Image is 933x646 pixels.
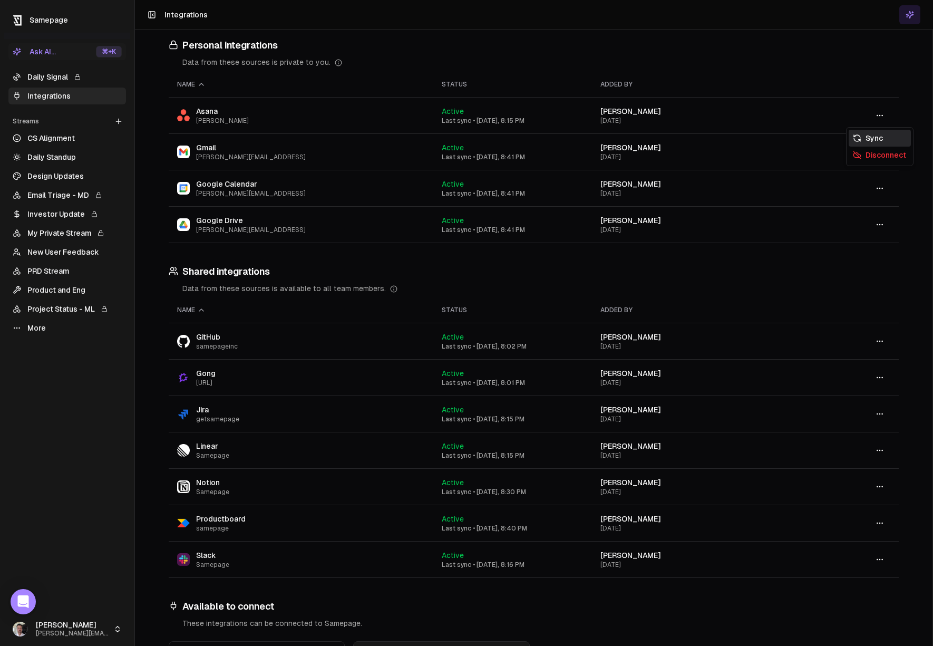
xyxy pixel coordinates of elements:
[8,130,126,147] a: CS Alignment
[196,215,306,226] span: Google Drive
[8,244,126,261] a: New User Feedback
[177,335,190,347] img: GitHub
[169,599,899,614] h3: Available to connect
[8,301,126,317] a: Project Status - ML
[442,379,584,387] div: Last sync • [DATE], 8:01 PM
[600,369,661,378] span: [PERSON_NAME]
[600,143,661,152] span: [PERSON_NAME]
[177,480,190,493] img: Notion
[182,57,899,68] div: Data from these sources is private to you.
[442,488,584,496] div: Last sync • [DATE], 8:30 PM
[442,333,464,341] span: Active
[164,9,208,20] h1: Integrations
[13,46,56,57] div: Ask AI...
[196,415,239,423] span: getsamepage
[196,189,306,198] span: [PERSON_NAME][EMAIL_ADDRESS]
[600,451,795,460] div: [DATE]
[442,80,584,89] div: Status
[196,524,246,533] span: samepage
[177,146,190,158] img: Gmail
[177,80,425,89] div: Name
[442,551,464,560] span: Active
[600,515,661,523] span: [PERSON_NAME]
[8,168,126,185] a: Design Updates
[442,369,464,378] span: Active
[196,477,229,488] span: Notion
[600,415,795,423] div: [DATE]
[196,342,238,351] span: samepageinc
[196,404,239,415] span: Jira
[8,225,126,242] a: My Private Stream
[600,306,795,314] div: Added by
[442,180,464,188] span: Active
[196,488,229,496] span: Samepage
[169,38,899,53] h3: Personal integrations
[36,630,109,638] span: [PERSON_NAME][EMAIL_ADDRESS]
[442,442,464,450] span: Active
[600,342,795,351] div: [DATE]
[600,379,795,387] div: [DATE]
[442,561,584,569] div: Last sync • [DATE], 8:16 PM
[8,187,126,204] a: Email Triage - MD
[600,561,795,569] div: [DATE]
[8,320,126,336] a: More
[600,180,661,188] span: [PERSON_NAME]
[196,153,306,161] span: [PERSON_NAME][EMAIL_ADDRESS]
[600,406,661,414] span: [PERSON_NAME]
[600,107,661,115] span: [PERSON_NAME]
[600,442,661,450] span: [PERSON_NAME]
[177,553,190,566] img: Slack
[196,451,229,460] span: Samepage
[600,153,795,161] div: [DATE]
[196,550,229,561] span: Slack
[30,16,68,24] span: Samepage
[177,444,190,457] img: Linear
[182,618,899,629] div: These integrations can be connected to Samepage.
[96,46,122,57] div: ⌘ +K
[169,264,899,279] h3: Shared integrations
[442,226,584,234] div: Last sync • [DATE], 8:41 PM
[8,282,126,298] a: Product and Eng
[442,153,584,161] div: Last sync • [DATE], 8:41 PM
[8,149,126,166] a: Daily Standup
[442,342,584,351] div: Last sync • [DATE], 8:02 PM
[442,306,584,314] div: Status
[8,69,126,85] a: Daily Signal
[196,379,216,387] span: [URL]
[442,451,584,460] div: Last sync • [DATE], 8:15 PM
[196,179,306,189] span: Google Calendar
[196,561,229,569] span: Samepage
[196,106,249,117] span: Asana
[177,371,190,384] img: Gong
[849,147,911,163] div: Disconnect
[8,263,126,279] a: PRD Stream
[442,524,584,533] div: Last sync • [DATE], 8:40 PM
[196,514,246,524] span: Productboard
[600,488,795,496] div: [DATE]
[600,478,661,487] span: [PERSON_NAME]
[442,478,464,487] span: Active
[196,368,216,379] span: Gong
[442,406,464,414] span: Active
[442,117,584,125] div: Last sync • [DATE], 8:15 PM
[600,117,795,125] div: [DATE]
[442,515,464,523] span: Active
[196,142,306,153] span: Gmail
[442,143,464,152] span: Active
[177,218,190,231] img: Google Drive
[196,226,306,234] span: [PERSON_NAME][EMAIL_ADDRESS]
[177,517,190,529] img: Productboard
[442,189,584,198] div: Last sync • [DATE], 8:41 PM
[196,332,238,342] span: GitHub
[196,441,229,451] span: Linear
[849,130,911,147] div: Sync
[442,107,464,115] span: Active
[600,80,795,89] div: Added by
[177,182,190,195] img: Google Calendar
[600,333,661,341] span: [PERSON_NAME]
[600,524,795,533] div: [DATE]
[8,88,126,104] a: Integrations
[182,283,899,294] div: Data from these sources is available to all team members.
[600,226,795,234] div: [DATE]
[442,216,464,225] span: Active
